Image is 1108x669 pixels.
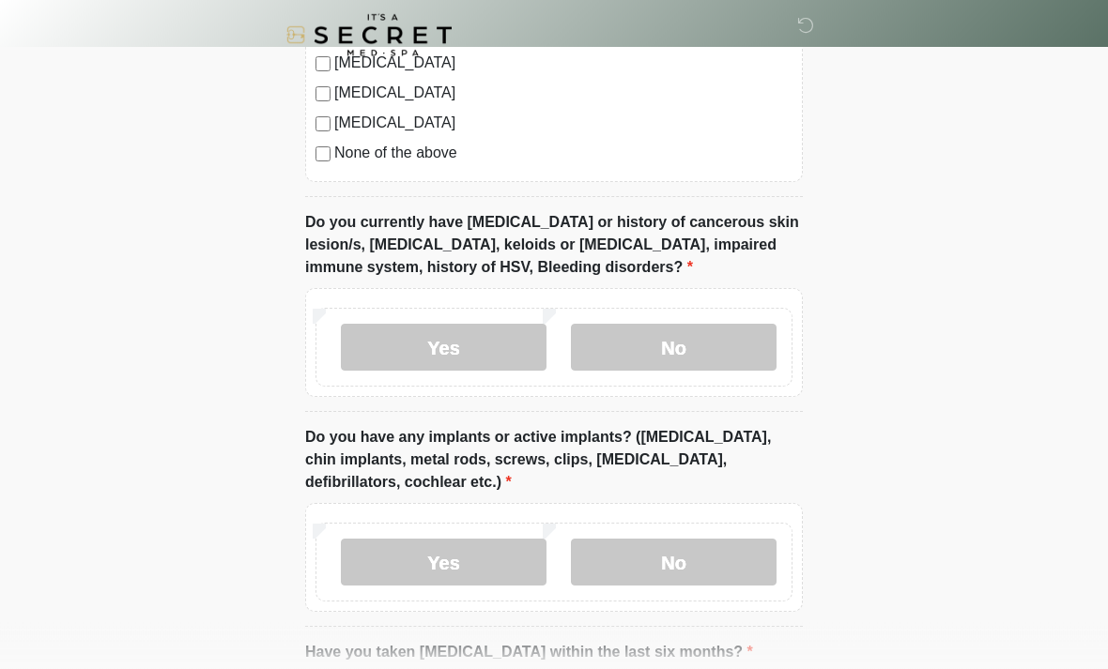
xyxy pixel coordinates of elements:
[315,87,331,102] input: [MEDICAL_DATA]
[305,642,753,664] label: Have you taken [MEDICAL_DATA] within the last six months?
[305,427,803,494] label: Do you have any implants or active implants? ([MEDICAL_DATA], chin implants, metal rods, screws, ...
[334,113,793,135] label: [MEDICAL_DATA]
[571,325,777,372] label: No
[341,325,546,372] label: Yes
[571,540,777,586] label: No
[286,14,452,56] img: It's A Secret Med Spa Logo
[315,147,331,162] input: None of the above
[341,540,546,586] label: Yes
[334,83,793,105] label: [MEDICAL_DATA]
[315,117,331,132] input: [MEDICAL_DATA]
[334,143,793,165] label: None of the above
[305,212,803,280] label: Do you currently have [MEDICAL_DATA] or history of cancerous skin lesion/s, [MEDICAL_DATA], keloi...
